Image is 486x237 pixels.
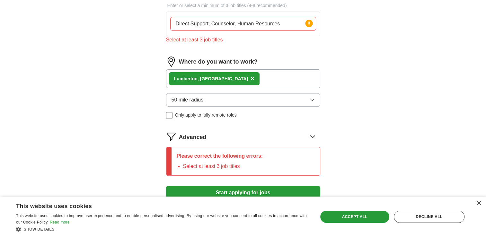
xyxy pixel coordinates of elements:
div: Close [476,201,481,206]
label: Where do you want to work? [179,57,258,66]
button: Start applying for jobs [166,186,320,199]
button: × [251,74,254,83]
div: This website uses cookies [16,200,293,210]
div: Decline all [394,211,464,223]
input: Only apply to fully remote roles [166,112,172,119]
span: 50 mile radius [172,96,204,104]
div: Select at least 3 job titles [166,36,320,44]
button: 50 mile radius [166,93,320,107]
img: location.png [166,57,176,67]
span: This website uses cookies to improve user experience and to enable personalised advertising. By u... [16,214,307,224]
p: Enter or select a minimum of 3 job titles (4-8 recommended) [166,2,320,9]
div: , [GEOGRAPHIC_DATA] [174,75,248,82]
span: Advanced [179,133,207,142]
p: Please correct the following errors: [177,152,263,160]
input: Type a job title and press enter [170,17,316,31]
strong: Lumberton [174,76,198,81]
span: Only apply to fully remote roles [175,112,237,119]
img: filter [166,131,176,142]
div: Show details [16,226,309,232]
span: Show details [24,227,55,232]
a: Read more, opens a new window [50,220,70,224]
div: Accept all [320,211,389,223]
span: × [251,75,254,82]
li: Select at least 3 job titles [183,162,263,170]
